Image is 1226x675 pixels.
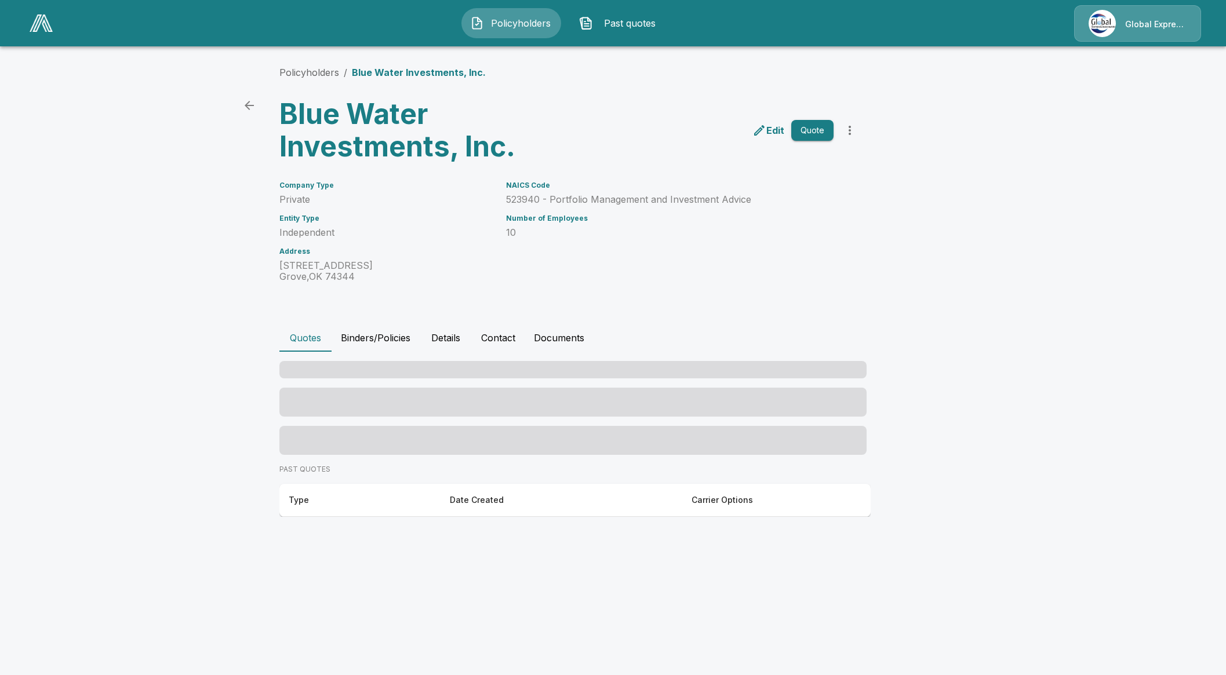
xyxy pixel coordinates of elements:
[279,484,871,517] table: responsive table
[441,484,682,517] th: Date Created
[279,65,486,79] nav: breadcrumb
[525,324,594,352] button: Documents
[352,65,486,79] p: Blue Water Investments, Inc.
[279,464,871,475] p: PAST QUOTES
[489,16,552,30] span: Policyholders
[506,181,833,189] h6: NAICS Code
[1089,10,1116,37] img: Agency Icon
[472,324,525,352] button: Contact
[579,16,593,30] img: Past quotes Icon
[279,324,332,352] button: Quotes
[506,227,833,238] p: 10
[682,484,871,517] th: Carrier Options
[506,214,833,222] h6: Number of Employees
[279,194,493,205] p: Private
[279,247,493,256] h6: Address
[332,324,420,352] button: Binders/Policies
[1125,19,1187,30] p: Global Express Underwriters
[570,8,670,38] button: Past quotes IconPast quotes
[766,123,784,137] p: Edit
[750,121,787,140] a: edit
[279,227,493,238] p: Independent
[279,214,493,222] h6: Entity Type
[838,119,861,142] button: more
[461,8,561,38] button: Policyholders IconPolicyholders
[506,194,833,205] p: 523940 - Portfolio Management and Investment Advice
[279,260,493,282] p: [STREET_ADDRESS] Grove , OK 74344
[238,94,261,117] a: back
[279,484,441,517] th: Type
[30,14,53,32] img: AA Logo
[279,324,947,352] div: policyholder tabs
[279,181,493,189] h6: Company Type
[470,16,484,30] img: Policyholders Icon
[420,324,472,352] button: Details
[279,67,339,78] a: Policyholders
[279,98,566,163] h3: Blue Water Investments, Inc.
[1074,5,1201,42] a: Agency IconGlobal Express Underwriters
[344,65,347,79] li: /
[791,120,834,141] button: Quote
[598,16,661,30] span: Past quotes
